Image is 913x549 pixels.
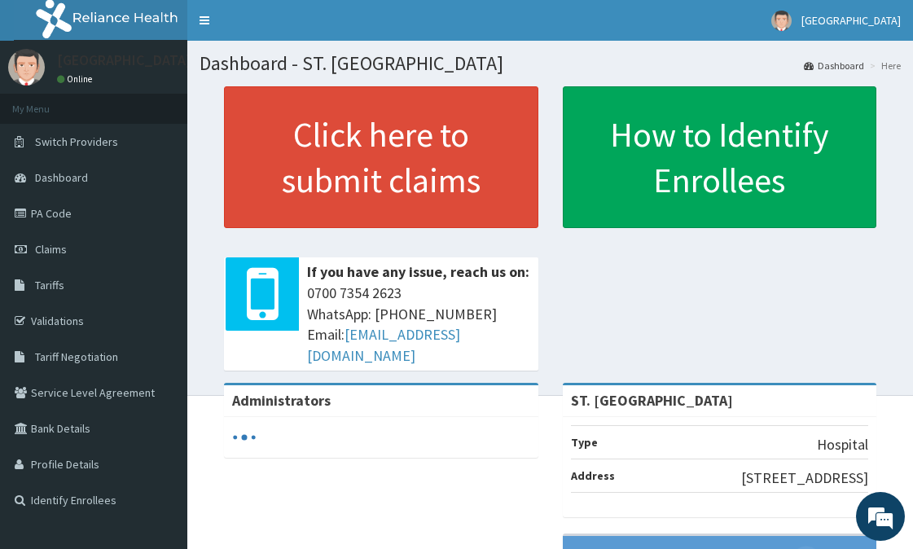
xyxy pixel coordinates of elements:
span: Switch Providers [35,134,118,149]
a: How to Identify Enrollees [563,86,877,228]
span: 0700 7354 2623 WhatsApp: [PHONE_NUMBER] Email: [307,283,530,367]
span: [GEOGRAPHIC_DATA] [801,13,901,28]
b: Administrators [232,391,331,410]
h1: Dashboard - ST. [GEOGRAPHIC_DATA] [200,53,901,74]
b: Address [571,468,615,483]
li: Here [866,59,901,72]
img: User Image [8,49,45,86]
a: [EMAIL_ADDRESS][DOMAIN_NAME] [307,325,460,365]
img: User Image [771,11,792,31]
p: [GEOGRAPHIC_DATA] [57,53,191,68]
b: If you have any issue, reach us on: [307,262,529,281]
span: Tariffs [35,278,64,292]
svg: audio-loading [232,425,257,450]
span: Claims [35,242,67,257]
a: Online [57,73,96,85]
strong: ST. [GEOGRAPHIC_DATA] [571,391,733,410]
p: Hospital [817,434,868,455]
a: Dashboard [804,59,864,72]
span: Dashboard [35,170,88,185]
b: Type [571,435,598,450]
span: Tariff Negotiation [35,349,118,364]
a: Click here to submit claims [224,86,538,228]
p: [STREET_ADDRESS] [741,468,868,489]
